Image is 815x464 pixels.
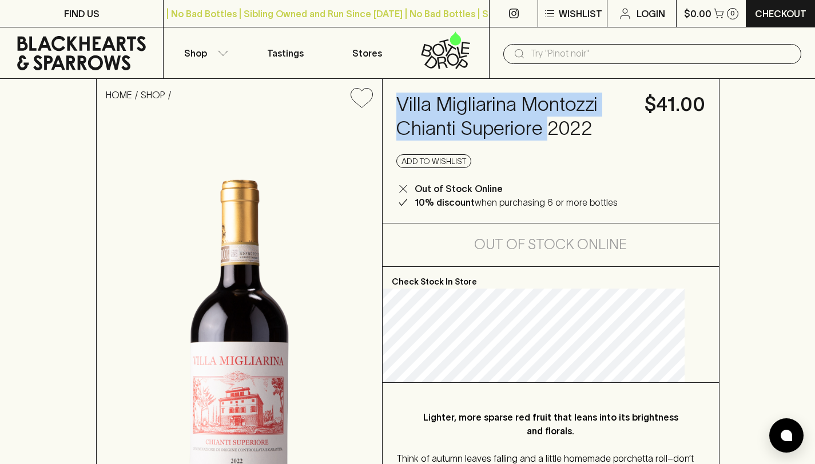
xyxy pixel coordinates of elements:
[106,90,132,100] a: HOME
[415,197,475,207] b: 10% discount
[245,27,326,78] a: Tastings
[419,410,682,438] p: Lighter, more sparse red fruit that leans into its brightness and florals.
[415,182,503,195] p: Out of Stock Online
[164,27,245,78] button: Shop
[141,90,165,100] a: SHOP
[267,46,304,60] p: Tastings
[645,93,705,117] h4: $41.00
[559,7,602,21] p: Wishlist
[474,235,627,254] h5: Out of Stock Online
[396,93,631,141] h4: Villa Migliarina Montozzi Chianti Superiore 2022
[346,83,377,113] button: Add to wishlist
[184,46,207,60] p: Shop
[352,46,382,60] p: Stores
[64,7,100,21] p: FIND US
[684,7,711,21] p: $0.00
[531,45,792,63] input: Try "Pinot noir"
[755,7,806,21] p: Checkout
[415,195,618,209] p: when purchasing 6 or more bottles
[781,430,792,441] img: bubble-icon
[327,27,408,78] a: Stores
[383,267,719,289] p: Check Stock In Store
[396,154,471,168] button: Add to wishlist
[637,7,665,21] p: Login
[730,10,735,17] p: 0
